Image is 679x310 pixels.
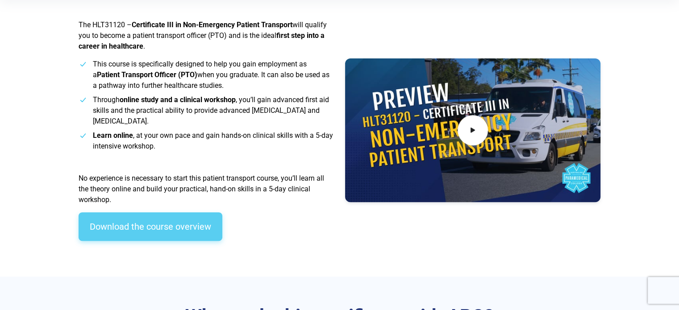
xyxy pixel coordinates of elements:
[120,95,236,104] strong: online study and a clinical workshop
[79,21,327,50] span: The HLT31120 – will qualify you to become a patient transport officer (PTO) and is the ideal .
[132,21,292,29] strong: Certificate III in Non-Emergency Patient Transport
[93,131,333,150] span: , at your own pace and gain hands-on clinical skills with a 5-day intensive workshop.
[79,212,222,241] a: Download the course overview
[79,174,324,204] span: No experience is necessary to start this patient transport course, you’ll learn all the theory on...
[97,70,197,79] strong: Patient Transport Officer (PTO)
[93,131,133,140] strong: Learn online
[93,60,329,90] span: This course is specifically designed to help you gain employment as a when you graduate. It can a...
[79,31,325,50] strong: first step into a career in healthcare
[93,95,329,125] span: Through , you’ll gain advanced first aid skills and the practical ability to provide advanced [ME...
